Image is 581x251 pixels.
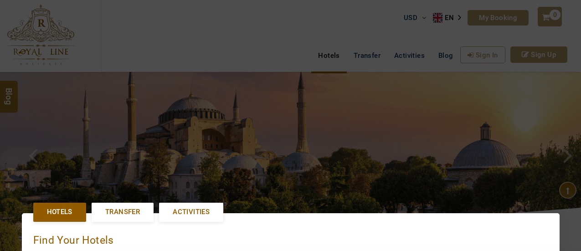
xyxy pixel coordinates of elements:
[173,207,210,217] span: Activities
[92,203,154,221] a: Transfer
[33,203,86,221] a: Hotels
[105,207,140,217] span: Transfer
[159,203,223,221] a: Activities
[47,207,72,217] span: Hotels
